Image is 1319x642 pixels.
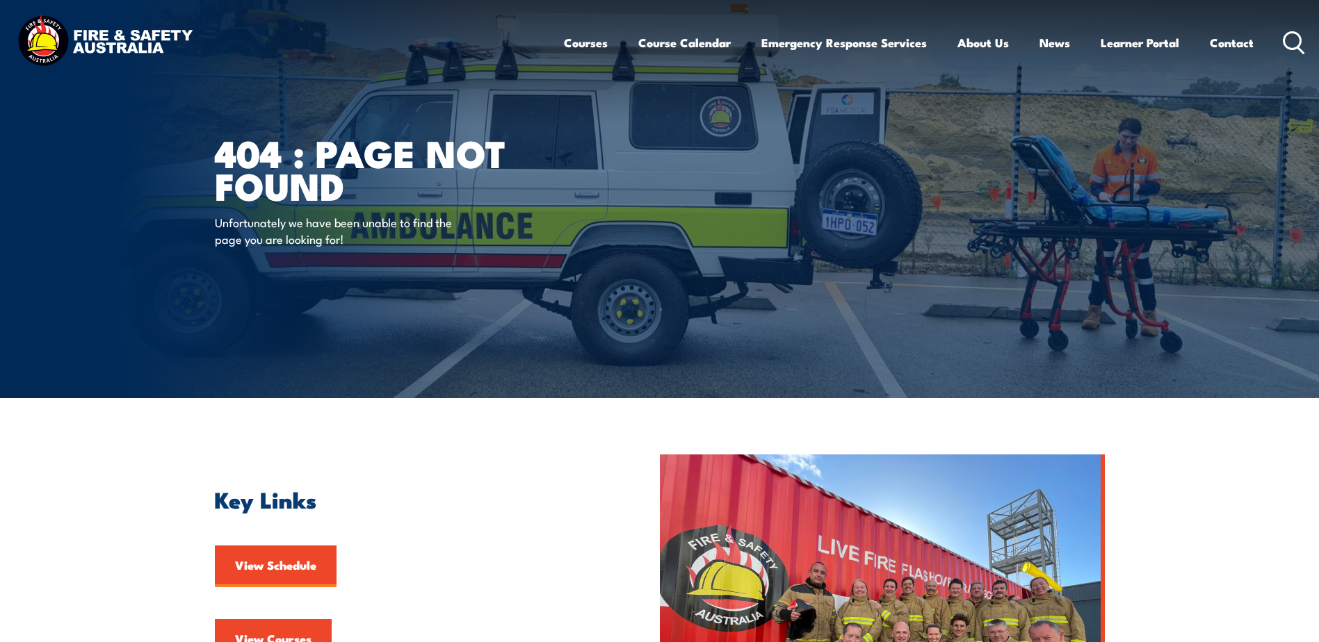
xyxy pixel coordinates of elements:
[564,24,608,61] a: Courses
[957,24,1009,61] a: About Us
[215,214,469,247] p: Unfortunately we have been unable to find the page you are looking for!
[1039,24,1070,61] a: News
[215,136,558,201] h1: 404 : Page Not Found
[638,24,731,61] a: Course Calendar
[215,489,596,509] h2: Key Links
[215,545,337,587] a: View Schedule
[761,24,927,61] a: Emergency Response Services
[1101,24,1179,61] a: Learner Portal
[1210,24,1254,61] a: Contact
